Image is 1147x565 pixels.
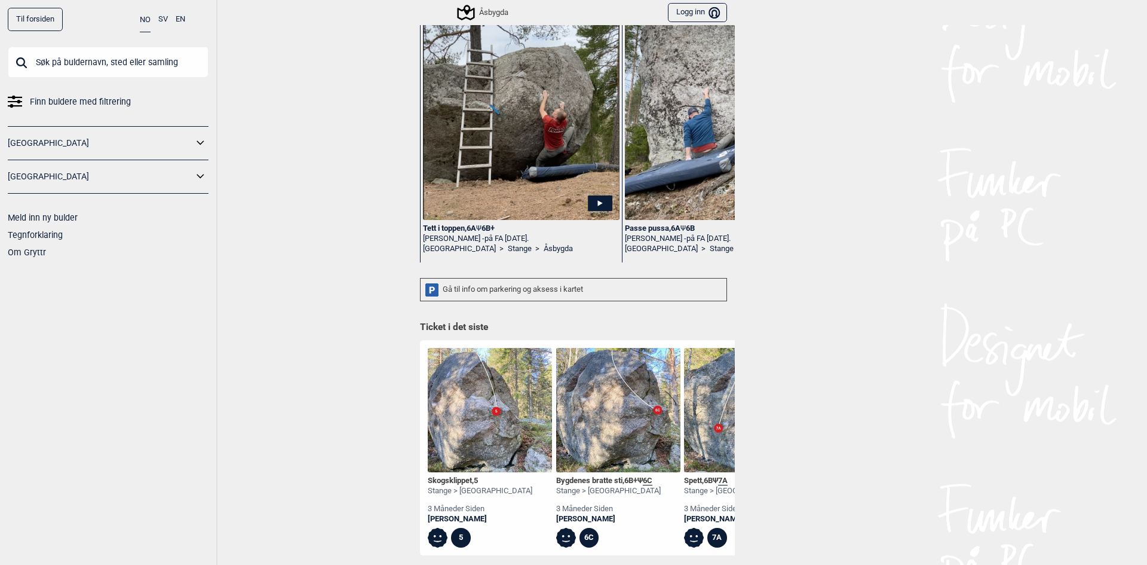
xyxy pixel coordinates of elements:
[556,514,661,524] a: [PERSON_NAME]
[428,486,532,496] div: Stange > [GEOGRAPHIC_DATA]
[544,244,573,254] a: Åsbygda
[625,224,821,234] div: Passe pussa , 6A 6B
[707,528,727,548] div: 7A
[423,244,496,254] a: [GEOGRAPHIC_DATA]
[668,3,727,23] button: Logg inn
[686,234,731,243] span: på FA [DATE].
[643,476,652,485] span: 6C
[556,476,661,486] div: Bygdenes bratte sti , Ψ
[508,244,532,254] a: Stange
[556,486,661,496] div: Stange > [GEOGRAPHIC_DATA]
[8,135,193,152] a: [GEOGRAPHIC_DATA]
[423,224,619,234] div: Tett i toppen , 6A 6B+
[459,5,508,20] div: Åsbygda
[140,8,151,32] button: NO
[579,528,599,548] div: 6C
[684,486,789,496] div: Stange > [GEOGRAPHIC_DATA]
[158,8,168,31] button: SV
[704,476,713,485] span: 6B
[451,528,471,548] div: 5
[30,93,131,111] span: Finn buldere med filtrering
[535,244,539,254] span: >
[625,234,821,244] div: [PERSON_NAME] -
[684,348,808,472] img: Spett 230927
[684,514,789,524] a: [PERSON_NAME]
[484,234,529,243] span: på FA [DATE].
[176,8,185,31] button: EN
[680,224,686,233] span: Ψ
[423,234,619,244] div: [PERSON_NAME] -
[8,213,78,222] a: Meld inn ny bulder
[624,476,637,485] span: 6B+
[710,244,734,254] a: Stange
[684,504,789,514] div: 3 måneder siden
[420,321,727,334] h1: Ticket i det siste
[428,504,532,514] div: 3 måneder siden
[476,224,482,233] span: Ψ
[8,168,193,185] a: [GEOGRAPHIC_DATA]
[428,514,532,524] a: [PERSON_NAME]
[625,244,698,254] a: [GEOGRAPHIC_DATA]
[428,476,532,486] div: Skogsklippet ,
[8,230,63,240] a: Tegnforklaring
[701,244,706,254] span: >
[474,476,478,485] span: 5
[556,348,680,472] img: Bygdenes bratte sti 230927
[8,248,46,257] a: Om Gryttr
[718,476,728,485] span: 7A
[499,244,504,254] span: >
[556,504,661,514] div: 3 måneder siden
[420,278,727,301] div: Gå til info om parkering og aksess i kartet
[684,476,789,486] div: Spett , Ψ
[8,47,208,78] input: Søk på buldernavn, sted eller samling
[8,8,63,31] a: Til forsiden
[428,348,552,472] img: Skogsklippet 230927
[8,93,208,111] a: Finn buldere med filtrering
